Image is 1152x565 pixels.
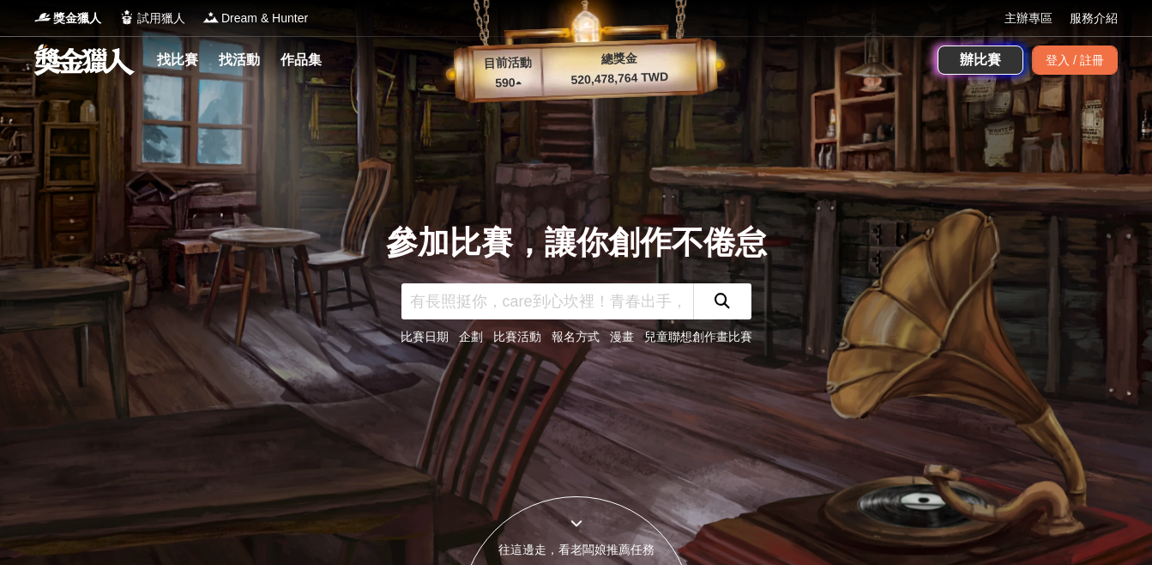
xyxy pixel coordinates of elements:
[212,48,267,72] a: 找活動
[644,330,752,343] a: 兒童聯想創作畫比賽
[34,9,51,26] img: Logo
[938,46,1023,75] a: 辦比賽
[1032,46,1118,75] div: 登入 / 註冊
[221,9,308,27] span: Dream & Hunter
[118,9,185,27] a: Logo試用獵人
[493,330,541,343] a: 比賽活動
[542,67,697,90] p: 520,478,764 TWD
[53,9,101,27] span: 獎金獵人
[202,9,220,26] img: Logo
[118,9,136,26] img: Logo
[1004,9,1052,27] a: 主辦專區
[541,47,697,70] p: 總獎金
[274,48,329,72] a: 作品集
[473,53,542,74] p: 目前活動
[1070,9,1118,27] a: 服務介紹
[34,9,101,27] a: Logo獎金獵人
[137,9,185,27] span: 試用獵人
[386,219,767,267] div: 參加比賽，讓你創作不倦怠
[552,330,600,343] a: 報名方式
[473,73,543,94] p: 590 ▴
[459,330,483,343] a: 企劃
[401,283,693,319] input: 有長照挺你，care到心坎裡！青春出手，拍出照顧 影音徵件活動
[202,9,308,27] a: LogoDream & Hunter
[610,330,634,343] a: 漫畫
[401,330,449,343] a: 比賽日期
[150,48,205,72] a: 找比賽
[461,541,691,559] div: 往這邊走，看老闆娘推薦任務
